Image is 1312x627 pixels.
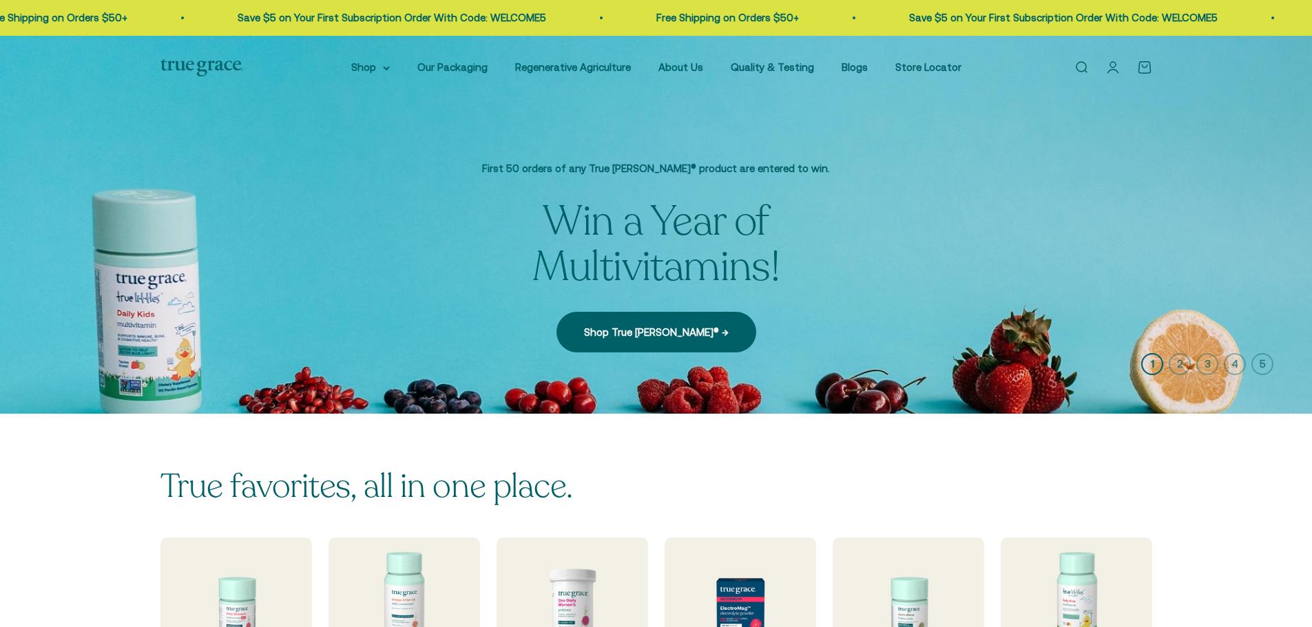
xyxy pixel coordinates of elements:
[160,464,573,509] split-lines: True favorites, all in one place.
[417,61,488,73] a: Our Packaging
[1141,353,1163,375] button: 1
[351,59,390,76] summary: Shop
[556,312,756,352] a: Shop True [PERSON_NAME]® →
[597,12,740,23] a: Free Shipping on Orders $50+
[1169,353,1191,375] button: 2
[1196,353,1218,375] button: 3
[429,160,884,177] p: First 50 orders of any True [PERSON_NAME]® product are entered to win.
[1251,353,1273,375] button: 5
[842,61,868,73] a: Blogs
[515,61,631,73] a: Regenerative Agriculture
[895,61,961,73] a: Store Locator
[532,193,780,295] split-lines: Win a Year of Multivitamins!
[658,61,703,73] a: About Us
[850,10,1158,26] p: Save $5 on Your First Subscription Order With Code: WELCOME5
[1224,353,1246,375] button: 4
[178,10,487,26] p: Save $5 on Your First Subscription Order With Code: WELCOME5
[731,61,814,73] a: Quality & Testing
